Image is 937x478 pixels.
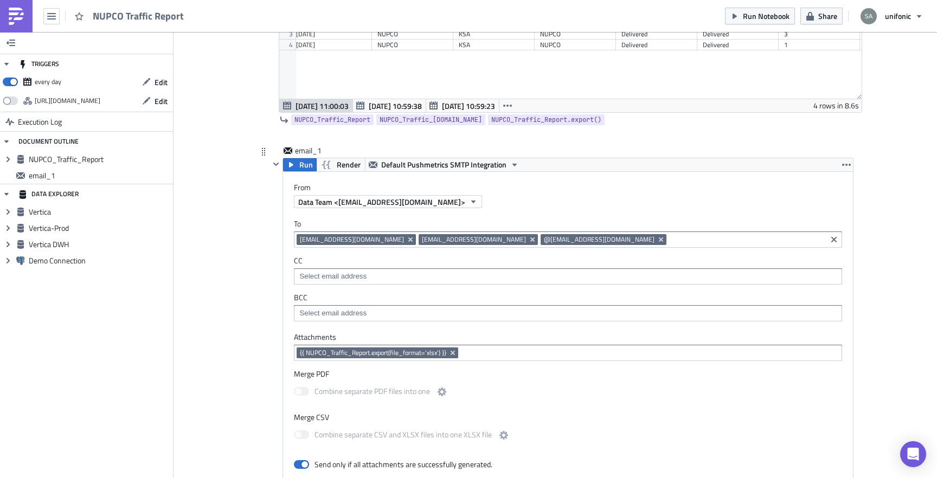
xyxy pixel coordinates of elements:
span: Edit [155,76,168,88]
label: Attachments [294,332,842,342]
button: Combine separate CSV and XLSX files into one XLSX file [497,429,510,442]
input: Select em ail add ress [297,308,838,319]
a: NUPCO_Traffic_Report.export() [488,114,605,125]
div: KSA [459,40,529,50]
span: [EMAIL_ADDRESS][DOMAIN_NAME] [422,235,526,244]
span: unifonic [885,10,911,22]
label: From [294,183,853,192]
div: 3 [784,29,855,40]
label: Merge CSV [294,412,842,422]
p: Unifonic Data Team [4,52,543,61]
p: Please find the NUPCO Traffic Report attached [4,28,543,37]
span: @[EMAIL_ADDRESS][DOMAIN_NAME] [544,235,654,244]
span: [DATE] 10:59:38 [369,100,422,112]
div: [DATE] [296,29,367,40]
span: Default Pushmetrics SMTP Integration [381,158,506,171]
div: 4 rows in 8.6s [813,99,859,112]
span: {{ NUPCO_Traffic_Report.export(file_format='xlsx') }} [300,348,446,357]
div: NUPCO [540,29,611,40]
p: Dear Team [4,4,543,13]
button: Remove Tag [657,234,666,245]
span: NUPCO_Traffic_Report.export() [491,114,601,125]
label: CC [294,256,842,266]
div: [DATE] [296,40,367,50]
span: [EMAIL_ADDRESS][DOMAIN_NAME] [300,235,404,244]
span: NUPCO_Traffic_Report [29,154,170,164]
div: Delivered [621,40,692,50]
body: Rich Text Area. Press ALT-0 for help. [4,4,543,61]
span: Share [818,10,837,22]
label: Merge PDF [294,369,842,379]
div: NUPCO [540,40,611,50]
label: To [294,219,842,229]
button: Edit [137,93,173,109]
a: NUPCO_Traffic_Report [291,114,374,125]
span: Run [299,158,313,171]
span: [DATE] 10:59:23 [442,100,495,112]
span: email_1 [29,171,170,180]
span: Demo Connection [29,256,170,266]
button: [DATE] 11:00:03 [279,99,353,112]
div: Delivered [621,29,692,40]
div: 1 [784,40,855,50]
button: [DATE] 10:59:38 [352,99,426,112]
button: Run Notebook [725,8,795,24]
span: Data Team <[EMAIL_ADDRESS][DOMAIN_NAME]> [298,196,465,208]
button: Remove Tag [528,234,538,245]
button: Default Pushmetrics SMTP Integration [365,158,523,171]
button: unifonic [854,4,929,28]
a: NUPCO_Traffic_[DOMAIN_NAME] [376,114,485,125]
span: Vertica DWH [29,240,170,249]
span: Vertica [29,207,170,217]
span: [DATE] 11:00:03 [296,100,349,112]
img: Avatar [859,7,878,25]
div: https://pushmetrics.io/api/v1/report/wVoznWaoA1/webhook?token=37ceccac222d497191993a1c252a7424 [35,93,100,109]
button: Run [283,158,317,171]
div: DOCUMENT OUTLINE [18,132,79,151]
button: Data Team <[EMAIL_ADDRESS][DOMAIN_NAME]> [294,195,482,208]
button: Combine separate PDF files into one [435,385,448,398]
label: Combine separate CSV and XLSX files into one XLSX file [294,429,510,442]
button: Remove Tag [448,347,458,358]
div: Delivered [703,29,773,40]
button: Clear selected items [827,233,840,246]
input: Select em ail add ress [297,271,838,282]
div: Open Intercom Messenger [900,441,926,467]
div: TRIGGERS [18,54,59,74]
div: Send only if all attachments are successfully generated. [315,460,492,469]
span: Run Notebook [743,10,790,22]
label: BCC [294,293,842,302]
span: NUPCO Traffic Report [93,10,185,22]
div: NUPCO [377,29,448,40]
span: Edit [155,95,168,107]
div: NUPCO [377,40,448,50]
div: every day [35,74,61,90]
span: NUPCO_Traffic_[DOMAIN_NAME] [380,114,482,125]
div: KSA [459,29,529,40]
button: Edit [137,74,173,91]
button: Share [800,8,843,24]
span: NUPCO_Traffic_Report [294,114,370,125]
span: Render [337,158,361,171]
div: DATA EXPLORER [18,184,79,204]
button: [DATE] 10:59:23 [426,99,499,112]
button: Render [316,158,365,171]
button: Remove Tag [406,234,416,245]
img: PushMetrics [8,8,25,25]
label: Combine separate PDF files into one [294,385,448,399]
span: email_1 [295,145,338,156]
span: Vertica-Prod [29,223,170,233]
div: Delivered [703,40,773,50]
span: Execution Log [18,112,62,132]
button: Hide content [269,158,283,171]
